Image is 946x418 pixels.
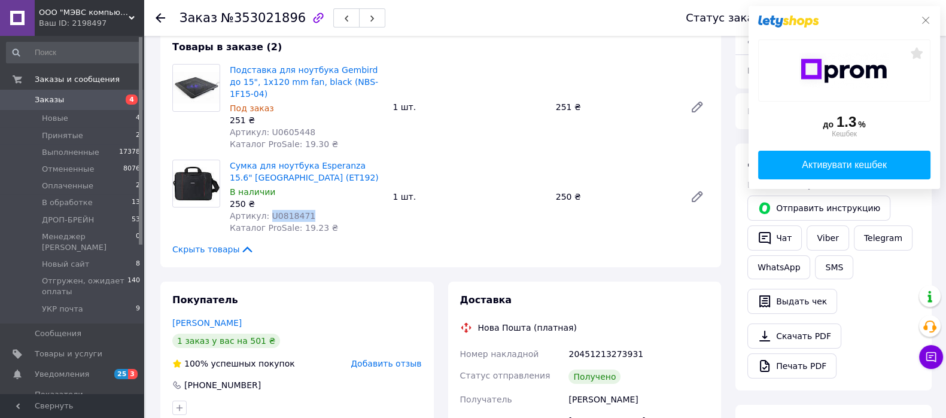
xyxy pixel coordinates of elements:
[686,12,766,24] div: Статус заказа
[126,94,138,105] span: 4
[136,304,140,315] span: 9
[230,187,275,197] span: В наличии
[230,161,379,182] a: Сумка для ноутбука Esperanza 15.6" [GEOGRAPHIC_DATA] (ET192)
[42,215,94,225] span: ДРОП-БРЕЙН
[114,369,128,379] span: 25
[42,197,93,208] span: В обработке
[42,130,83,141] span: Принятые
[156,12,165,24] div: Вернуться назад
[747,106,829,116] span: Комиссия за заказ
[568,370,620,384] div: Получено
[747,66,814,75] span: Всего к оплате
[747,255,810,279] a: WhatsApp
[42,304,83,315] span: УКР почта
[747,353,837,379] a: Печать PDF
[127,276,140,297] span: 140
[747,156,799,167] span: Действия
[551,99,680,115] div: 251 ₴
[685,185,709,209] a: Редактировать
[6,42,141,63] input: Поиск
[919,345,943,369] button: Чат с покупателем
[172,41,282,53] span: Товары в заказе (2)
[35,74,120,85] span: Заказы и сообщения
[136,259,140,270] span: 8
[35,389,111,411] span: Показатели работы компании
[172,358,295,370] div: успешных покупок
[42,231,136,253] span: Менеджер [PERSON_NAME]
[132,215,140,225] span: 53
[566,343,711,365] div: 20451213273931
[35,94,64,105] span: Заказы
[172,294,238,306] span: Покупатель
[747,196,890,221] button: Отправить инструкцию
[42,276,127,297] span: Отгружен, ожидает оплаты
[230,127,315,137] span: Артикул: U0605448
[747,34,789,44] span: Доставка
[132,197,140,208] span: 13
[230,65,378,99] a: Подставка для ноутбука Gembird до 15", 1x120 mm fan, black (NBS-1F15-04)
[42,113,68,124] span: Новые
[747,289,837,314] button: Выдать чек
[136,130,140,141] span: 2
[460,349,539,359] span: Номер накладной
[747,180,845,190] span: Написать покупателю
[123,164,140,175] span: 8076
[42,147,99,158] span: Выполненные
[136,231,140,253] span: 0
[351,359,421,368] span: Добавить отзыв
[685,95,709,119] a: Редактировать
[230,103,274,113] span: Под заказ
[39,18,144,29] div: Ваш ID: 2198497
[460,294,512,306] span: Доставка
[551,188,680,205] div: 250 ₴
[35,349,102,359] span: Товары и услуги
[172,318,242,328] a: [PERSON_NAME]
[172,334,280,348] div: 1 заказ у вас на 501 ₴
[35,369,89,380] span: Уведомления
[42,259,89,270] span: Новый сайт
[388,188,550,205] div: 1 шт.
[35,328,81,339] span: Сообщения
[136,113,140,124] span: 4
[119,147,140,158] span: 17378
[460,395,512,404] span: Получатель
[388,99,550,115] div: 1 шт.
[230,114,383,126] div: 251 ₴
[42,181,93,191] span: Оплаченные
[180,11,217,25] span: Заказ
[815,255,853,279] button: SMS
[173,65,220,111] img: Подставка для ноутбука Gembird до 15", 1x120 mm fan, black (NBS-1F15-04)
[475,322,580,334] div: Нова Пошта (платная)
[183,379,262,391] div: [PHONE_NUMBER]
[566,389,711,410] div: [PERSON_NAME]
[42,164,94,175] span: Отмененные
[230,211,315,221] span: Артикул: U0818471
[172,243,254,255] span: Скрыть товары
[128,369,138,379] span: 3
[807,225,848,251] a: Viber
[230,198,383,210] div: 250 ₴
[230,139,338,149] span: Каталог ProSale: 19.30 ₴
[747,225,802,251] button: Чат
[184,359,208,368] span: 100%
[39,7,129,18] span: ООО "МЭВС компьютер"
[221,11,306,25] span: №353021896
[230,223,338,233] span: Каталог ProSale: 19.23 ₴
[173,160,220,207] img: Сумка для ноутбука Esperanza 15.6" Salerno (ET192)
[747,324,841,349] a: Скачать PDF
[136,181,140,191] span: 2
[854,225,912,251] a: Telegram
[460,371,550,380] span: Статус отправления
